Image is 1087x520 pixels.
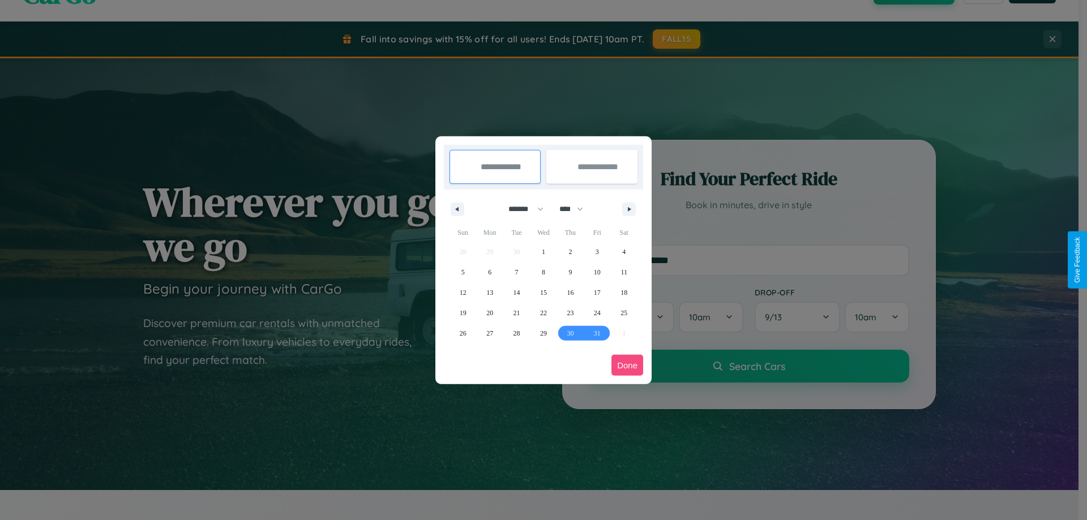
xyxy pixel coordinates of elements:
[450,262,476,282] button: 5
[488,262,491,282] span: 6
[567,323,574,343] span: 30
[611,242,637,262] button: 4
[584,262,610,282] button: 10
[476,303,503,323] button: 20
[503,303,530,323] button: 21
[513,303,520,323] span: 21
[486,282,493,303] span: 13
[461,262,465,282] span: 5
[486,303,493,323] span: 20
[450,224,476,242] span: Sun
[568,262,572,282] span: 9
[557,224,584,242] span: Thu
[611,282,637,303] button: 18
[450,303,476,323] button: 19
[584,242,610,262] button: 3
[557,242,584,262] button: 2
[460,323,467,343] span: 26
[1073,237,1081,283] div: Give Feedback
[476,282,503,303] button: 13
[557,303,584,323] button: 23
[584,282,610,303] button: 17
[503,282,530,303] button: 14
[530,282,557,303] button: 15
[594,282,601,303] span: 17
[611,303,637,323] button: 25
[503,323,530,343] button: 28
[611,262,637,282] button: 11
[620,282,627,303] span: 18
[530,303,557,323] button: 22
[450,323,476,343] button: 26
[530,262,557,282] button: 8
[460,282,467,303] span: 12
[594,262,601,282] span: 10
[557,282,584,303] button: 16
[530,323,557,343] button: 29
[515,262,519,282] span: 7
[620,303,627,323] span: 25
[513,323,520,343] span: 28
[476,262,503,282] button: 6
[530,242,557,262] button: 1
[542,242,545,262] span: 1
[540,282,547,303] span: 15
[596,242,599,262] span: 3
[540,303,547,323] span: 22
[584,303,610,323] button: 24
[476,224,503,242] span: Mon
[594,323,601,343] span: 31
[611,224,637,242] span: Sat
[503,224,530,242] span: Tue
[557,262,584,282] button: 9
[594,303,601,323] span: 24
[620,262,627,282] span: 11
[530,224,557,242] span: Wed
[503,262,530,282] button: 7
[568,242,572,262] span: 2
[584,323,610,343] button: 31
[476,323,503,343] button: 27
[567,282,574,303] span: 16
[567,303,574,323] span: 23
[611,355,643,376] button: Done
[540,323,547,343] span: 29
[542,262,545,282] span: 8
[486,323,493,343] span: 27
[450,282,476,303] button: 12
[460,303,467,323] span: 19
[557,323,584,343] button: 30
[584,224,610,242] span: Fri
[622,242,626,262] span: 4
[513,282,520,303] span: 14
